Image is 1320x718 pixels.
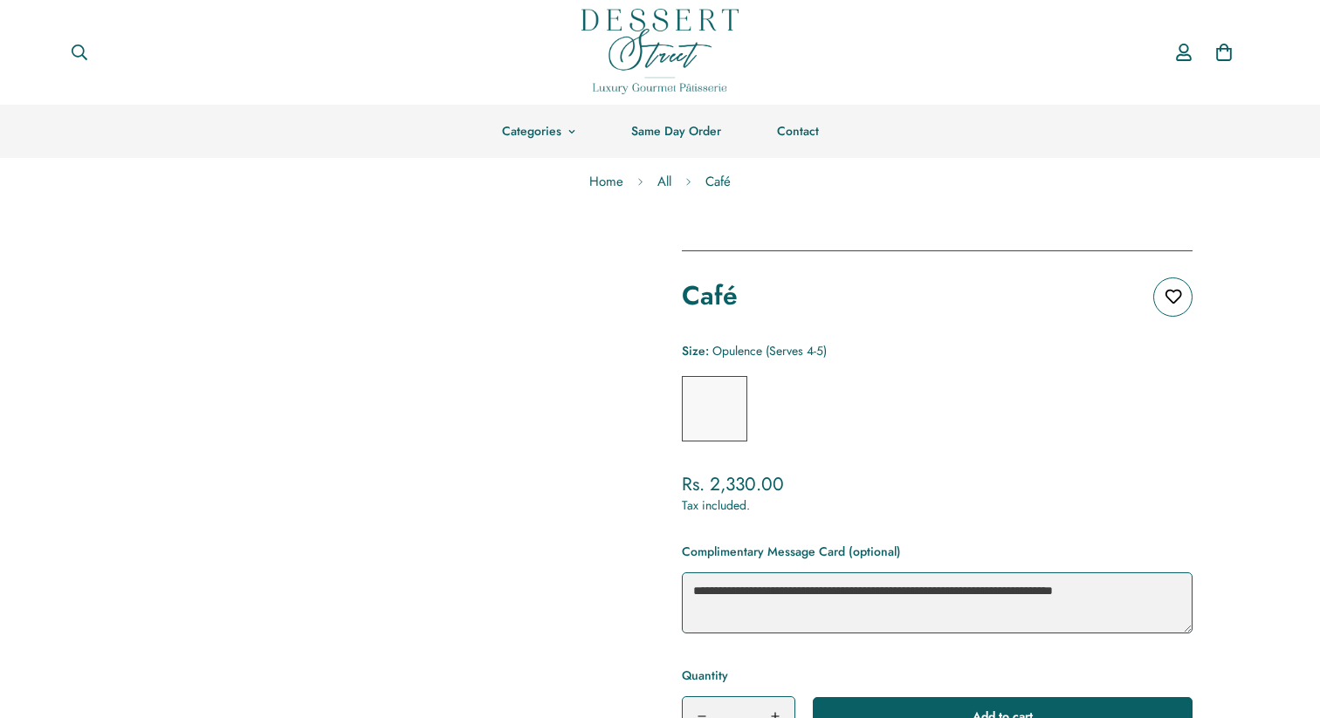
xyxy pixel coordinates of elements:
[1153,277,1193,317] button: Add to wishlist
[682,541,901,562] label: Complimentary Message Card (optional)
[682,471,784,497] span: Rs. 2,330.00
[749,105,847,158] a: Contact
[712,342,827,359] span: Opulence (Serves 4-5)
[682,665,795,686] label: Quantity
[682,342,709,359] span: Size:
[581,9,739,94] img: Dessert Street
[682,376,747,441] label: Opulence (Serves 4-5)
[603,105,749,158] a: Same Day Order
[644,159,684,205] a: All
[474,105,603,158] a: Categories
[682,496,1193,515] div: Tax included.
[1164,27,1204,78] a: Account
[682,277,738,314] h1: Café
[576,159,636,205] a: Home
[57,33,102,72] button: Search
[1204,32,1244,72] a: 0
